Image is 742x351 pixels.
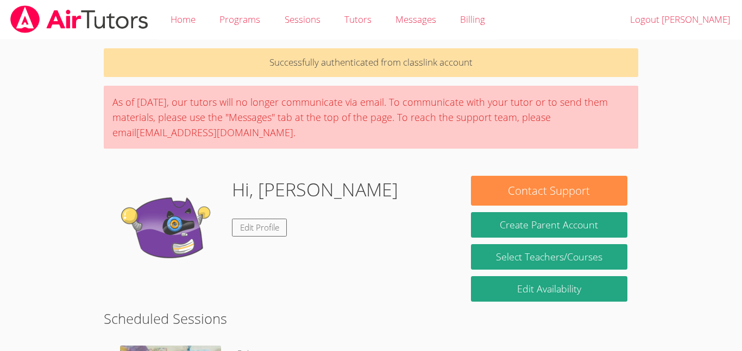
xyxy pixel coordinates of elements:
h1: Hi, [PERSON_NAME] [232,176,398,203]
h2: Scheduled Sessions [104,308,638,329]
img: default.png [115,176,223,284]
img: airtutors_banner-c4298cdbf04f3fff15de1276eac7730deb9818008684d7c2e4769d2f7ddbe033.png [9,5,149,33]
a: Edit Availability [471,276,627,302]
div: As of [DATE], our tutors will no longer communicate via email. To communicate with your tutor or ... [104,86,638,149]
a: Select Teachers/Courses [471,244,627,270]
button: Contact Support [471,176,627,206]
span: Messages [395,13,436,25]
p: Successfully authenticated from classlink account [104,48,638,77]
a: Edit Profile [232,219,287,237]
button: Create Parent Account [471,212,627,238]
